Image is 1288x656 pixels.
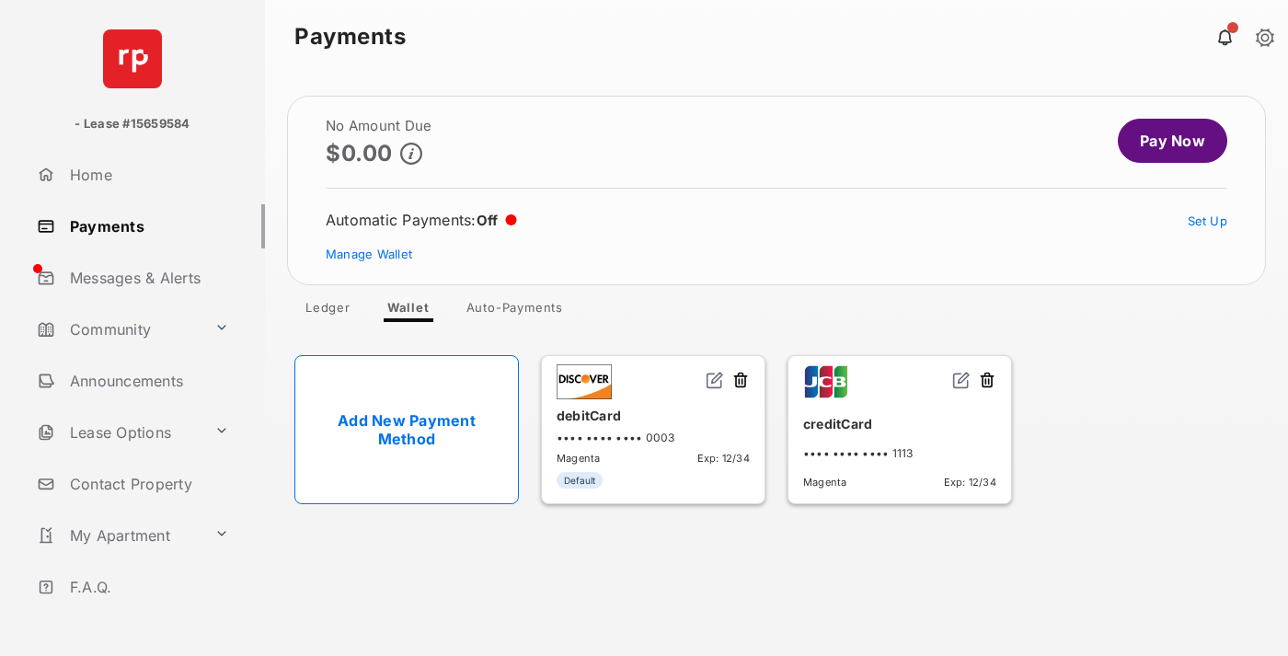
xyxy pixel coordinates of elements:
span: Magenta [803,476,847,489]
a: Community [29,307,207,351]
a: F.A.Q. [29,565,265,609]
img: svg+xml;base64,PHN2ZyB2aWV3Qm94PSIwIDAgMjQgMjQiIHdpZHRoPSIxNiIgaGVpZ2h0PSIxNiIgZmlsbD0ibm9uZSIgeG... [706,371,724,389]
div: creditCard [803,409,996,439]
div: Automatic Payments : [326,211,517,229]
a: Payments [29,204,265,248]
img: svg+xml;base64,PHN2ZyB4bWxucz0iaHR0cDovL3d3dy53My5vcmcvMjAwMC9zdmciIHdpZHRoPSI2NCIgaGVpZ2h0PSI2NC... [103,29,162,88]
a: Messages & Alerts [29,256,265,300]
a: Add New Payment Method [294,355,519,504]
div: •••• •••• •••• 1113 [803,446,996,460]
a: Contact Property [29,462,265,506]
span: Off [477,212,499,229]
a: Manage Wallet [326,247,412,261]
span: Exp: 12/34 [697,452,750,465]
span: Magenta [557,452,601,465]
a: Auto-Payments [452,300,578,322]
a: Set Up [1188,213,1228,228]
a: Ledger [291,300,365,322]
a: Home [29,153,265,197]
a: Wallet [373,300,444,322]
a: Announcements [29,359,265,403]
span: Exp: 12/34 [944,476,996,489]
a: My Apartment [29,513,207,558]
h2: No Amount Due [326,119,431,133]
div: •••• •••• •••• 0003 [557,431,750,444]
a: Lease Options [29,410,207,455]
strong: Payments [294,26,406,48]
img: svg+xml;base64,PHN2ZyB2aWV3Qm94PSIwIDAgMjQgMjQiIHdpZHRoPSIxNiIgaGVpZ2h0PSIxNiIgZmlsbD0ibm9uZSIgeG... [952,371,971,389]
p: - Lease #15659584 [75,115,190,133]
div: debitCard [557,400,750,431]
p: $0.00 [326,141,393,166]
